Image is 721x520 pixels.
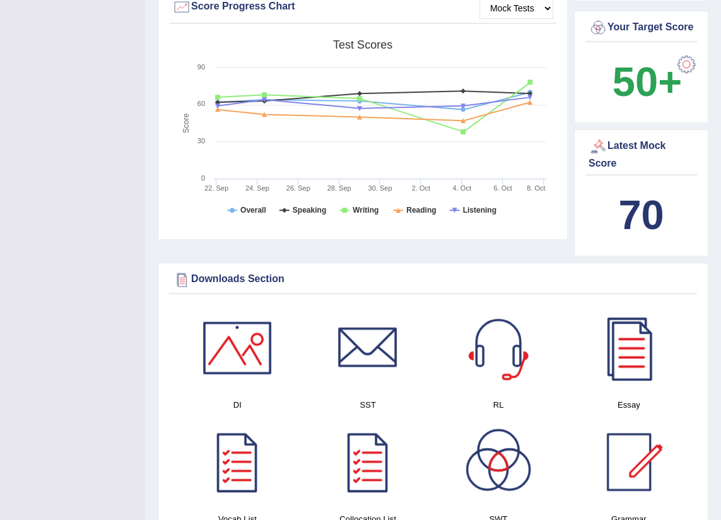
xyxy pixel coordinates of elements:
[197,100,205,107] text: 60
[197,137,205,145] text: 30
[493,184,512,192] tspan: 6. Oct
[245,184,269,192] tspan: 24. Sep
[179,398,296,411] h4: DI
[201,174,205,182] text: 0
[412,184,430,192] tspan: 2. Oct
[309,398,427,411] h4: SST
[589,137,694,171] div: Latest Mock Score
[618,192,664,238] b: 70
[286,184,310,192] tspan: 26. Sep
[182,113,191,133] tspan: Score
[240,206,266,215] tspan: Overall
[406,206,436,215] tspan: Reading
[452,184,471,192] tspan: 4. Oct
[613,59,682,105] b: 50+
[368,184,392,192] tspan: 30. Sep
[440,398,558,411] h4: RL
[293,206,326,215] tspan: Speaking
[353,206,378,215] tspan: Writing
[197,63,205,71] text: 90
[333,38,392,51] tspan: Test scores
[172,270,694,289] div: Downloads Section
[327,184,351,192] tspan: 28. Sep
[527,184,545,192] tspan: 8. Oct
[204,184,228,192] tspan: 22. Sep
[570,398,688,411] h4: Essay
[463,206,496,215] tspan: Listening
[589,18,694,37] div: Your Target Score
